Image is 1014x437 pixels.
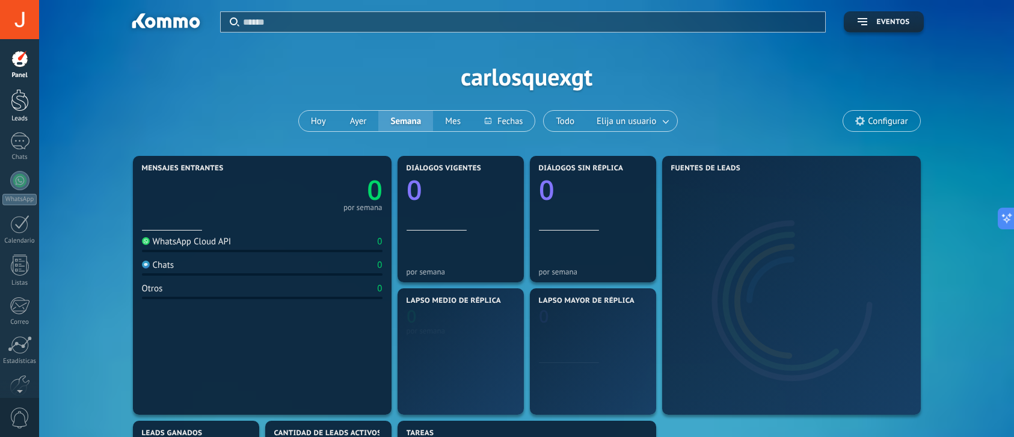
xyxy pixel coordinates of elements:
div: por semana [343,205,383,211]
button: Eventos [844,11,923,33]
text: 0 [407,305,417,328]
button: Mes [433,111,473,131]
div: WhatsApp [2,194,37,205]
div: por semana [539,267,647,276]
div: Leads [2,115,37,123]
div: Chats [2,153,37,161]
div: por semana [407,267,515,276]
button: Hoy [299,111,338,131]
text: 0 [367,172,383,208]
a: 0 [262,172,383,208]
text: 0 [539,172,555,208]
div: Correo [2,318,37,326]
span: Configurar [868,116,908,126]
div: Otros [142,283,163,294]
button: Elija un usuario [586,111,677,131]
img: Chats [142,261,150,268]
button: Fechas [473,111,535,131]
img: WhatsApp Cloud API [142,237,150,245]
span: Eventos [876,18,909,26]
button: Todo [544,111,586,131]
span: Fuentes de leads [671,164,741,173]
div: Panel [2,72,37,79]
div: Calendario [2,237,37,245]
span: Diálogos vigentes [407,164,482,173]
div: Estadísticas [2,358,37,365]
span: Elija un usuario [594,113,659,129]
div: 0 [377,259,382,271]
span: Lapso mayor de réplica [539,297,635,305]
span: Diálogos sin réplica [539,164,624,173]
div: 0 [377,236,382,247]
div: WhatsApp Cloud API [142,236,232,247]
div: 0 [377,283,382,294]
button: Semana [378,111,433,131]
text: 0 [407,172,422,208]
div: Listas [2,279,37,287]
div: Chats [142,259,174,271]
span: Lapso medio de réplica [407,297,502,305]
text: 0 [539,305,549,328]
div: por semana [407,326,515,335]
button: Ayer [338,111,379,131]
span: Mensajes entrantes [142,164,224,173]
